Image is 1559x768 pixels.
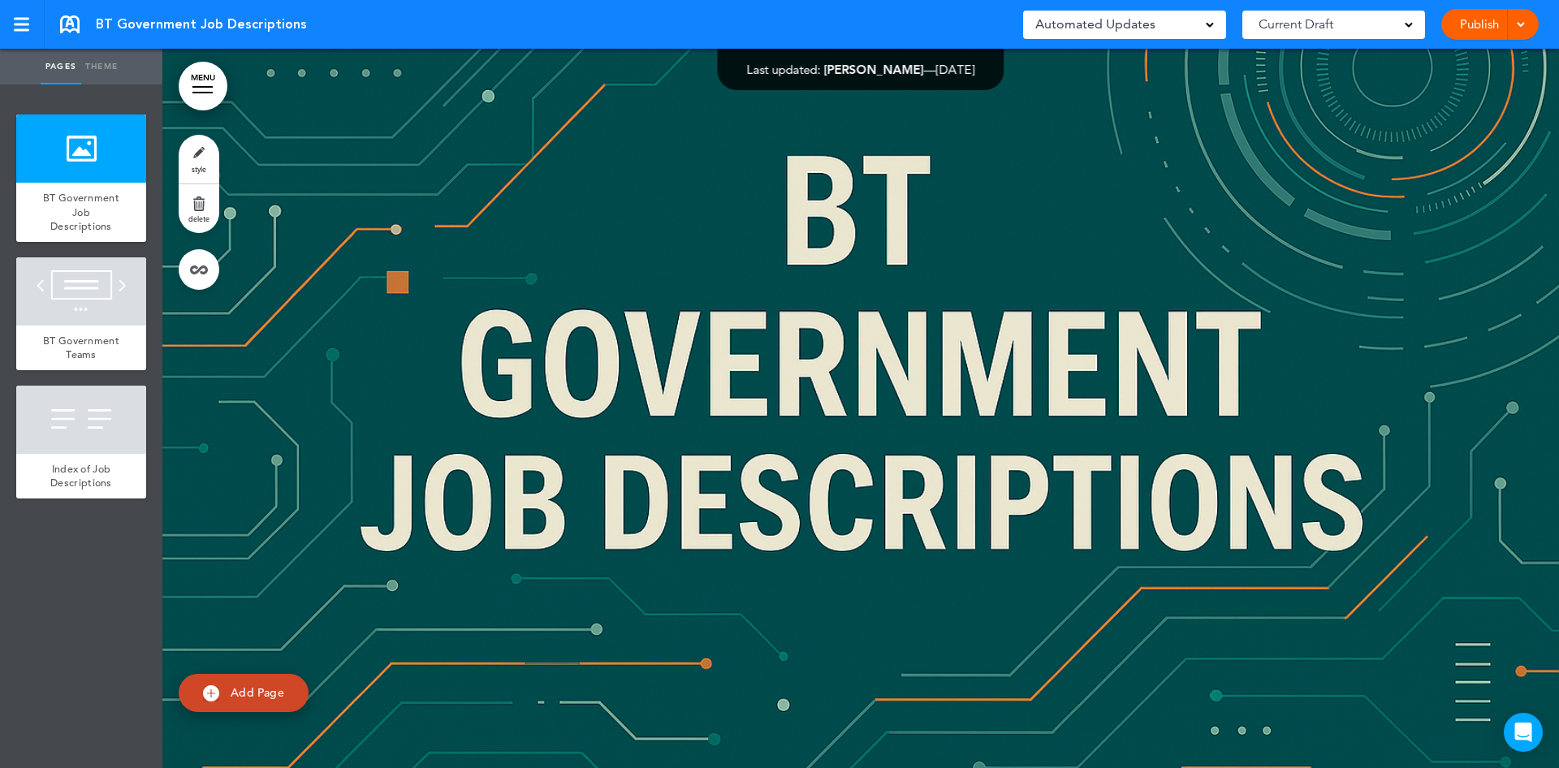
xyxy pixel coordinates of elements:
a: Publish [1453,9,1505,40]
a: style [179,135,219,183]
span: BT Government Job Descriptions [96,15,307,33]
span: BT Government Teams [43,334,119,362]
span: BT Government Job Descriptions [43,191,119,233]
a: MENU [179,62,227,110]
a: BT Government Teams [16,326,146,370]
span: Automated Updates [1035,13,1155,36]
img: add.svg [203,685,219,701]
span: Current Draft [1259,13,1333,36]
div: Open Intercom Messenger [1504,713,1543,752]
a: BT Government Job Descriptions [16,183,146,242]
span: style [192,164,206,174]
span: [DATE] [936,62,975,77]
a: Theme [81,49,122,84]
a: delete [179,184,219,233]
a: Index of Job Descriptions [16,454,146,498]
div: — [747,63,975,76]
span: Last updated: [747,62,821,77]
span: Index of Job Descriptions [50,462,112,490]
span: delete [188,214,209,223]
a: Add Page [179,674,309,712]
span: [PERSON_NAME] [824,62,924,77]
a: Pages [41,49,81,84]
span: Add Page [231,685,284,700]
